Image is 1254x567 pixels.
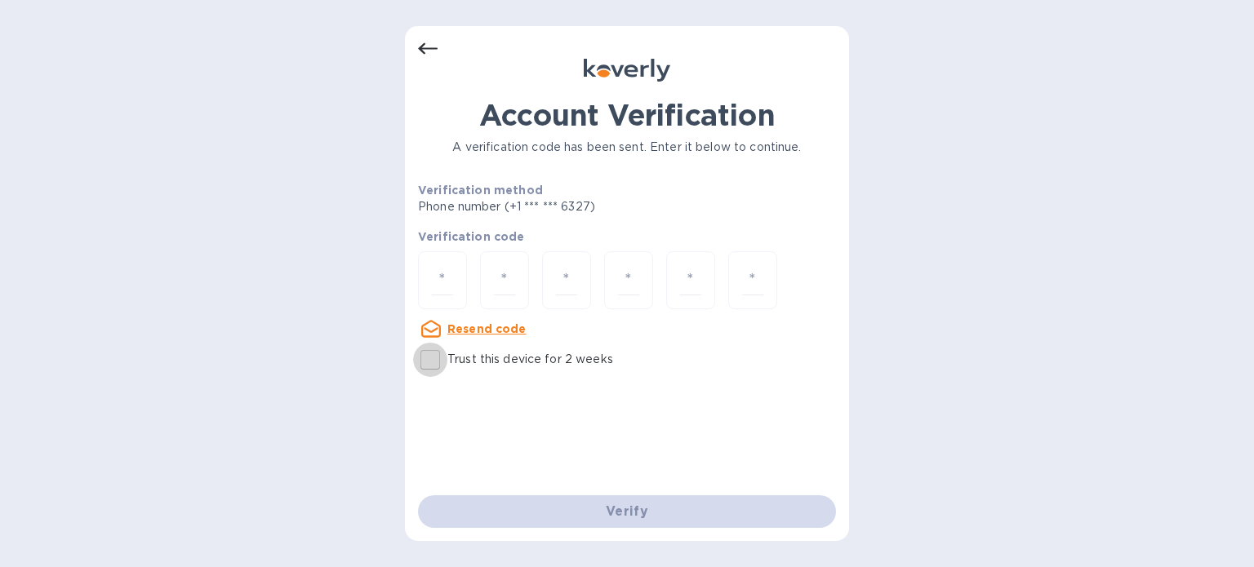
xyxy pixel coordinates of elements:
[418,228,836,245] p: Verification code
[418,198,720,215] p: Phone number (+1 *** *** 6327)
[418,184,543,197] b: Verification method
[418,98,836,132] h1: Account Verification
[447,322,527,335] u: Resend code
[447,351,613,368] p: Trust this device for 2 weeks
[418,139,836,156] p: A verification code has been sent. Enter it below to continue.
